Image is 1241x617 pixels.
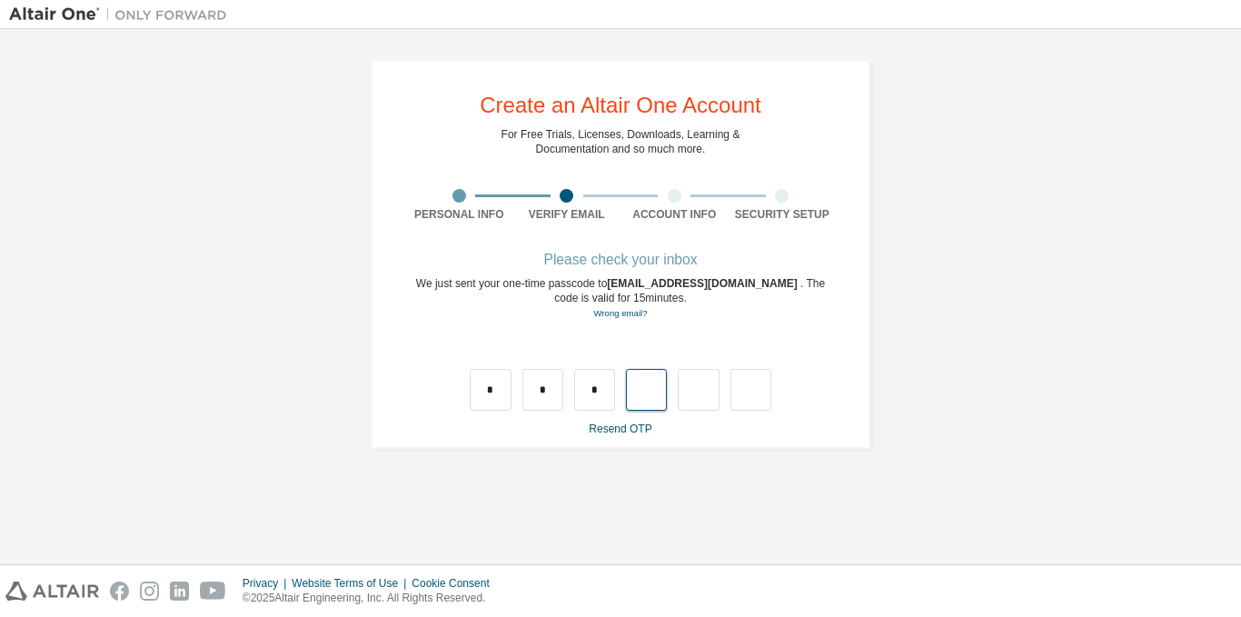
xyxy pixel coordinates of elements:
[140,582,159,601] img: instagram.svg
[405,254,836,265] div: Please check your inbox
[9,5,236,24] img: Altair One
[200,582,226,601] img: youtube.svg
[405,207,513,222] div: Personal Info
[292,576,412,591] div: Website Terms of Use
[593,308,647,318] a: Go back to the registration form
[243,576,292,591] div: Privacy
[607,277,800,290] span: [EMAIL_ADDRESS][DOMAIN_NAME]
[5,582,99,601] img: altair_logo.svg
[480,95,761,116] div: Create an Altair One Account
[620,207,729,222] div: Account Info
[412,576,500,591] div: Cookie Consent
[170,582,189,601] img: linkedin.svg
[243,591,501,606] p: © 2025 Altair Engineering, Inc. All Rights Reserved.
[501,127,740,156] div: For Free Trials, Licenses, Downloads, Learning & Documentation and so much more.
[513,207,621,222] div: Verify Email
[110,582,129,601] img: facebook.svg
[589,423,651,435] a: Resend OTP
[729,207,837,222] div: Security Setup
[405,276,836,321] div: We just sent your one-time passcode to . The code is valid for 15 minutes.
